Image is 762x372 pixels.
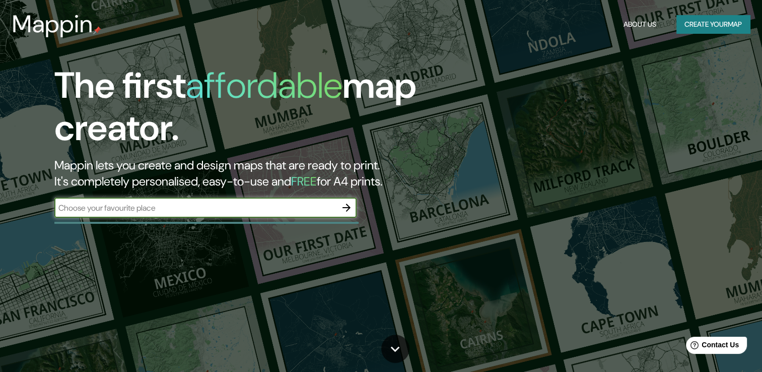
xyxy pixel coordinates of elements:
[186,62,342,109] h1: affordable
[619,15,660,34] button: About Us
[12,10,93,38] h3: Mappin
[93,26,101,34] img: mappin-pin
[54,157,436,190] h2: Mappin lets you create and design maps that are ready to print. It's completely personalised, eas...
[54,202,336,214] input: Choose your favourite place
[676,15,750,34] button: Create yourmap
[291,173,317,189] h5: FREE
[672,333,751,361] iframe: Help widget launcher
[54,65,436,157] h1: The first map creator.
